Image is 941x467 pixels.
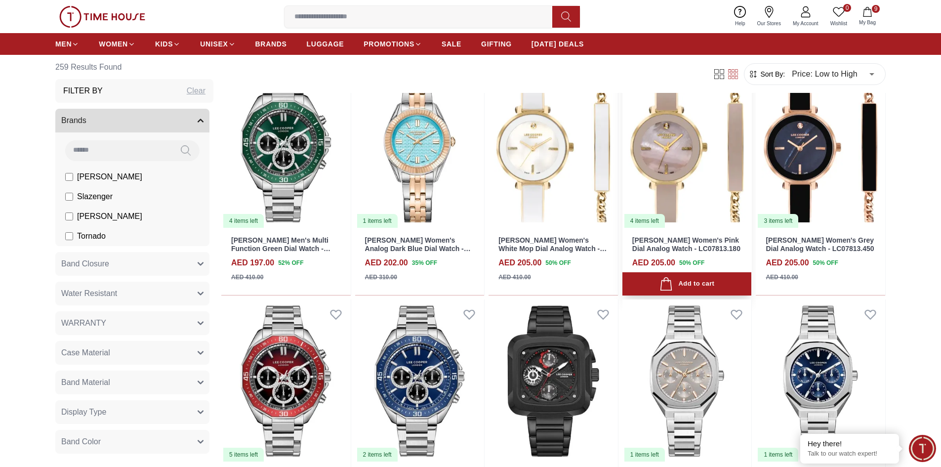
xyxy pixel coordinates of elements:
input: Slazenger [65,193,73,201]
span: Wishlist [826,20,851,27]
button: Sort By: [748,69,785,79]
a: 0Wishlist [824,4,853,29]
button: WARRANTY [55,311,209,335]
a: [PERSON_NAME] Women's Analog Dark Blue Dial Watch - LC08038.590 [365,236,471,261]
span: PROMOTIONS [364,39,414,49]
a: LUGGAGE [307,35,344,53]
img: Lee Cooper Women's Analog Dark Blue Dial Watch - LC08038.590 [355,66,485,229]
span: GIFTING [481,39,512,49]
span: SALE [442,39,461,49]
a: [DATE] DEALS [532,35,584,53]
button: Band Color [55,430,209,454]
div: 1 items left [357,214,398,228]
span: 50 % OFF [545,258,571,267]
span: Water Resistant [61,288,117,299]
div: Clear [187,85,205,97]
span: 0 [843,4,851,12]
a: Lee Cooper Men's Multi Function Green Dial Watch - LC08021.3704 items left [221,66,351,229]
div: 2 items left [357,448,398,462]
a: GIFTING [481,35,512,53]
div: Hey there! [808,439,892,449]
a: Lee Cooper Women's Grey Dial Multi Function Watch - LC08046.3601 items left [622,299,752,463]
a: Our Stores [751,4,787,29]
img: Lee Cooper Men's Multi Function Black Dial Watch - LC08021.380 [221,299,351,463]
a: UNISEX [200,35,235,53]
a: Lee Cooper Men's Multi Function Black Dial Watch - LC08021.3805 items left [221,299,351,463]
span: 50 % OFF [813,258,838,267]
span: [DATE] DEALS [532,39,584,49]
a: Lee Cooper Women's Blue Dial Multi Function Watch - LC08046.3901 items left [756,299,885,463]
h4: AED 205.00 [766,257,809,269]
span: LUGGAGE [307,39,344,49]
input: [PERSON_NAME] [65,212,73,220]
a: PROMOTIONS [364,35,422,53]
span: WARRANTY [61,317,106,329]
span: BRANDS [255,39,287,49]
button: Add to cart [622,272,752,296]
a: WOMEN [99,35,135,53]
p: Talk to our watch expert! [808,450,892,458]
img: ... [59,6,145,28]
div: AED 410.00 [766,273,798,282]
span: 9 [872,5,880,13]
span: MEN [55,39,72,49]
button: Display Type [55,400,209,424]
h4: AED 202.00 [365,257,408,269]
img: Lee Cooper Women's Grey Dial Analog Watch - LC07813.450 [756,66,885,229]
span: 50 % OFF [679,258,704,267]
span: KIDS [155,39,173,49]
span: Slazenger [77,191,113,203]
span: 52 % OFF [278,258,303,267]
button: Brands [55,109,209,132]
a: Help [729,4,751,29]
img: Lee Cooper Women's Pink Dial Analog Watch - LC07813.180 [622,66,752,229]
span: Band Closure [61,258,109,270]
span: Brands [61,115,86,127]
div: AED 410.00 [498,273,531,282]
span: Our Stores [753,20,785,27]
a: KIDS [155,35,180,53]
h3: Filter By [63,85,103,97]
h4: AED 205.00 [632,257,675,269]
a: BRANDS [255,35,287,53]
span: [PERSON_NAME] [77,211,142,222]
div: 4 items left [223,214,264,228]
span: Band Material [61,377,110,388]
a: Lee Cooper Women's Pink Dial Analog Watch - LC07813.1804 items left [622,66,752,229]
span: Sort By: [758,69,785,79]
button: 9My Bag [853,5,882,28]
a: [PERSON_NAME] Men's Multi Function Green Dial Watch - LC08021.370 [231,236,330,261]
span: 35 % OFF [412,258,437,267]
span: Tornado [77,230,106,242]
img: Lee Cooper Women's Grey Dial Multi Function Watch - LC08046.360 [622,299,752,463]
img: Lee Cooper Men's Multi Function Green Dial Watch - LC08021.370 [221,66,351,229]
span: [PERSON_NAME] [77,171,142,183]
h4: AED 205.00 [498,257,541,269]
span: My Bag [855,19,880,26]
a: Lee Cooper Men's Multi Function Blue Dial Watch - LC08021.3902 items left [355,299,485,463]
div: 3 items left [758,214,798,228]
a: [PERSON_NAME] Women's Grey Dial Analog Watch - LC07813.450 [766,236,874,253]
img: Lee Cooper Men's Multi Function Blue Dial Watch - LC08021.390 [355,299,485,463]
a: MEN [55,35,79,53]
a: [PERSON_NAME] Women's White Mop Dial Analog Watch - LC07813.120 [498,236,607,261]
button: Water Resistant [55,282,209,305]
span: UNISEX [200,39,228,49]
img: Lee Cooper Women's Blue Dial Multi Function Watch - LC08046.390 [756,299,885,463]
img: Lee Cooper Women's White Mop Dial Analog Watch - LC07813.120 [489,66,618,229]
span: Case Material [61,347,110,359]
img: Lee Cooper Men's Multi Function Black Dial Watch - LC08013.650 [489,299,618,463]
span: Help [731,20,749,27]
span: WOMEN [99,39,128,49]
a: [PERSON_NAME] Women's Pink Dial Analog Watch - LC07813.180 [632,236,740,253]
div: 5 items left [223,448,264,462]
button: Case Material [55,341,209,365]
span: Band Color [61,436,101,448]
button: Band Closure [55,252,209,276]
button: Band Material [55,371,209,394]
div: Add to cart [659,277,714,291]
div: AED 310.00 [365,273,397,282]
div: Chat Widget [909,435,936,462]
